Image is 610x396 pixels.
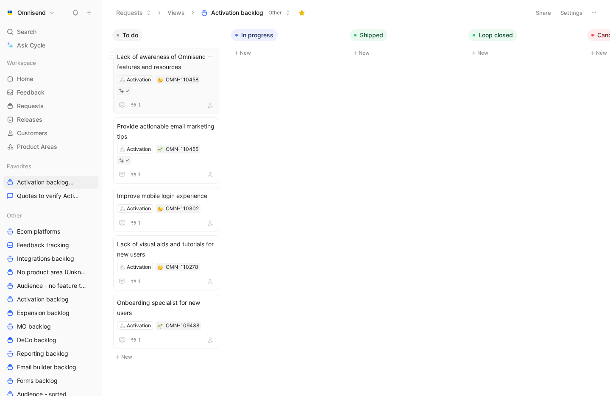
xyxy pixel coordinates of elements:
span: Favorites [7,162,31,170]
span: Home [17,75,33,83]
div: Activation [127,75,151,84]
span: Forms backlog [17,376,58,385]
button: 🤔 [157,206,163,212]
div: OMN-110455 [166,145,198,153]
a: Home [3,73,98,85]
span: Onboarding specialist for new users [117,298,215,318]
button: Requests [112,6,155,19]
button: 1 [129,277,142,286]
button: 1 [129,100,142,110]
span: Email builder backlog [17,363,76,371]
span: Activation backlog [17,295,69,304]
div: 🌱 [157,146,163,152]
button: New [468,48,580,58]
button: 🌱 [157,323,163,329]
button: OmnisendOmnisend [3,7,57,19]
button: New [112,352,224,362]
div: Workspace [3,56,98,69]
button: 1 [129,335,142,345]
button: To do [112,29,142,41]
div: OMN-109438 [166,321,199,330]
span: 1 [138,103,141,108]
button: 1 [129,218,142,228]
a: Lack of visual aids and tutorials for new usersActivation1 [113,235,219,290]
span: Quotes to verify Activation [17,192,79,200]
button: Views [164,6,189,19]
button: 🤔 [157,264,163,270]
button: New [231,48,343,58]
span: In progress [241,31,273,39]
a: Product Areas [3,140,98,153]
span: 1 [138,220,141,226]
a: Ask Cycle [3,39,98,52]
button: 1 [129,170,142,179]
a: Customers [3,127,98,139]
div: ShippedNew [346,25,465,62]
span: Shipped [360,31,383,39]
a: Feedback [3,86,98,99]
h1: Omnisend [17,9,46,17]
a: Improve mobile login experienceActivation1 [113,187,219,232]
a: Activation backlog [3,293,98,306]
button: 🤔 [157,77,163,83]
a: Onboarding specialist for new usersActivation1 [113,294,219,349]
span: Other [268,8,282,17]
span: Integrations backlog [17,254,74,263]
span: Loop closed [479,31,513,39]
div: Activation [127,204,151,213]
button: New [350,48,462,58]
a: Audience - no feature tag [3,279,98,292]
span: Workspace [7,59,36,67]
span: 1 [138,279,141,284]
div: OMN-110458 [166,75,198,84]
span: MO backlog [17,322,51,331]
button: Activation backlogOther [197,6,294,19]
a: Email builder backlog [3,361,98,374]
span: Requests [17,102,44,110]
span: 1 [138,337,141,343]
span: Product Areas [17,142,57,151]
a: Requests [3,100,98,112]
span: Ecom platforms [17,227,60,236]
a: Reporting backlog [3,347,98,360]
button: Shipped [350,29,387,41]
img: 🤔 [158,78,163,83]
span: Releases [17,115,42,124]
span: Feedback [17,88,45,97]
a: Lack of awareness of Omnisend features and resourcesActivation1 [113,48,219,114]
a: No product area (Unknowns) [3,266,98,279]
span: Other [7,211,22,220]
a: Quotes to verify Activation [3,190,98,202]
a: Integrations backlog [3,252,98,265]
button: Share [532,7,555,19]
a: Activation backlogOther [3,176,98,189]
div: Activation [127,263,151,271]
img: 🤔 [158,265,163,270]
img: 🌱 [158,323,163,329]
span: Ask Cycle [17,40,45,50]
span: Feedback tracking [17,241,69,249]
a: Feedback tracking [3,239,98,251]
a: Provide actionable email marketing tipsActivation1 [113,117,219,184]
button: Settings [557,7,586,19]
span: Improve mobile login experience [117,191,215,201]
span: Activation backlog [17,178,78,187]
a: Expansion backlog [3,307,98,319]
span: Customers [17,129,47,137]
span: Reporting backlog [17,349,68,358]
a: MO backlog [3,320,98,333]
span: Lack of awareness of Omnisend features and resources [117,52,215,72]
div: To doNew [109,25,228,366]
a: Ecom platforms [3,225,98,238]
div: In progressNew [228,25,346,62]
span: Audience - no feature tag [17,282,86,290]
img: Omnisend [6,8,14,17]
button: Loop closed [468,29,517,41]
div: Other [3,209,98,222]
div: Activation [127,321,151,330]
span: Search [17,27,36,37]
span: Activation backlog [211,8,263,17]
